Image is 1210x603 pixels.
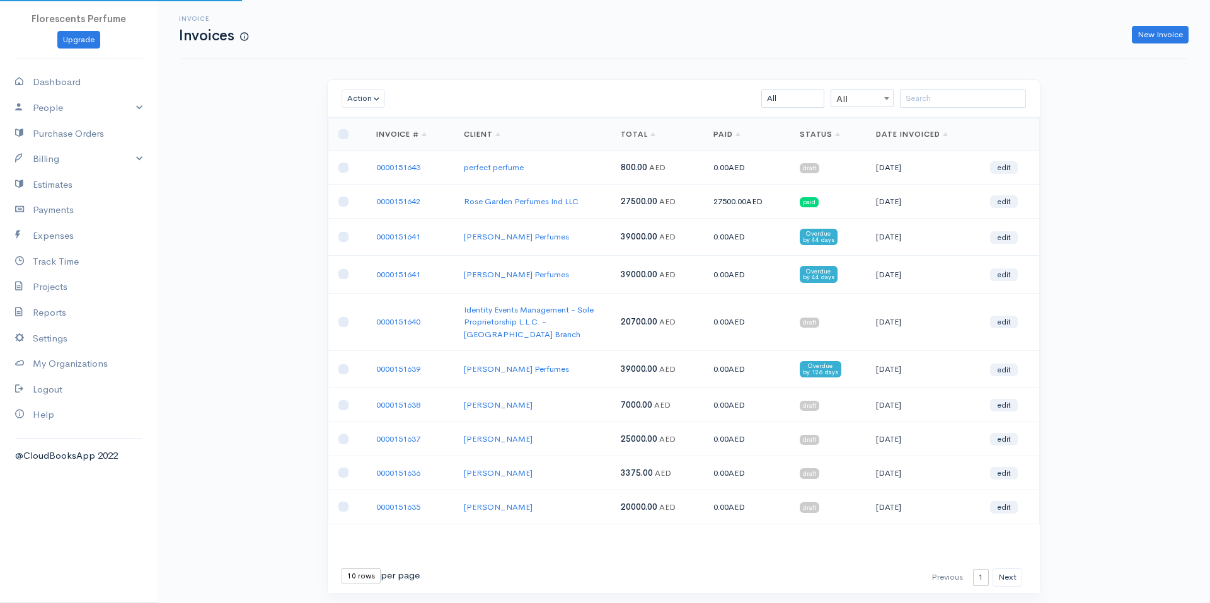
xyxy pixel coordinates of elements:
[866,422,979,456] td: [DATE]
[464,468,533,478] a: [PERSON_NAME]
[990,433,1018,445] a: edit
[464,162,524,173] a: perfect perfume
[621,468,653,478] span: 3375.00
[866,185,979,219] td: [DATE]
[990,231,1018,244] a: edit
[800,401,819,411] span: draft
[659,434,676,444] span: AED
[866,456,979,490] td: [DATE]
[866,151,979,185] td: [DATE]
[15,449,142,463] div: @CloudBooksApp 2022
[866,490,979,524] td: [DATE]
[621,502,657,512] span: 20000.00
[746,196,763,207] span: AED
[990,467,1018,480] a: edit
[464,434,533,444] a: [PERSON_NAME]
[729,468,745,478] span: AED
[729,316,745,327] span: AED
[57,31,100,49] a: Upgrade
[464,399,533,410] a: [PERSON_NAME]
[621,399,652,410] span: 7000.00
[654,399,671,410] span: AED
[621,269,657,280] span: 39000.00
[659,364,676,374] span: AED
[376,231,420,242] a: 0000151641
[703,293,789,351] td: 0.00
[800,163,819,173] span: draft
[800,468,819,478] span: draft
[866,219,979,256] td: [DATE]
[659,316,676,327] span: AED
[990,161,1018,174] a: edit
[990,195,1018,208] a: edit
[621,129,656,139] a: Total
[866,293,979,351] td: [DATE]
[376,316,420,327] a: 0000151640
[621,316,657,327] span: 20700.00
[659,502,676,512] span: AED
[703,185,789,219] td: 27500.00
[831,90,893,108] span: All
[464,196,579,207] a: Rose Garden Perfumes Ind LLC
[179,28,248,43] h1: Invoices
[990,268,1018,281] a: edit
[659,196,676,207] span: AED
[621,231,657,242] span: 39000.00
[621,364,657,374] span: 39000.00
[800,197,819,207] span: paid
[713,129,740,139] a: Paid
[655,468,671,478] span: AED
[376,502,420,512] a: 0000151635
[729,399,745,410] span: AED
[621,162,647,173] span: 800.00
[703,351,789,388] td: 0.00
[703,388,789,422] td: 0.00
[376,399,420,410] a: 0000151638
[729,364,745,374] span: AED
[464,304,594,340] a: Identity Events Management - Sole Proprietorship L.L.C. -[GEOGRAPHIC_DATA] Branch
[376,468,420,478] a: 0000151636
[990,501,1018,514] a: edit
[621,434,657,444] span: 25000.00
[800,435,819,445] span: draft
[342,89,385,108] button: Action
[342,568,420,583] div: per page
[703,151,789,185] td: 0.00
[800,129,841,139] a: Status
[831,89,894,107] span: All
[376,162,420,173] a: 0000151643
[800,318,819,328] span: draft
[649,162,665,173] span: AED
[729,434,745,444] span: AED
[376,129,427,139] a: Invoice #
[800,502,819,512] span: draft
[703,490,789,524] td: 0.00
[729,162,745,173] span: AED
[464,364,569,374] a: [PERSON_NAME] Perfumes
[376,364,420,374] a: 0000151639
[464,502,533,512] a: [PERSON_NAME]
[1132,26,1189,44] a: New Invoice
[729,231,745,242] span: AED
[800,229,838,245] span: Overdue by 44 days
[990,316,1018,328] a: edit
[729,269,745,280] span: AED
[376,269,420,280] a: 0000151641
[876,129,947,139] a: Date Invoiced
[866,388,979,422] td: [DATE]
[464,269,569,280] a: [PERSON_NAME] Perfumes
[900,89,1026,108] input: Search
[866,351,979,388] td: [DATE]
[179,15,248,22] h6: Invoice
[990,364,1018,376] a: edit
[240,32,248,42] span: How to create your first Invoice?
[703,422,789,456] td: 0.00
[464,231,569,242] a: [PERSON_NAME] Perfumes
[703,456,789,490] td: 0.00
[990,399,1018,411] a: edit
[464,129,500,139] a: Client
[659,231,676,242] span: AED
[659,269,676,280] span: AED
[621,196,657,207] span: 27500.00
[703,219,789,256] td: 0.00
